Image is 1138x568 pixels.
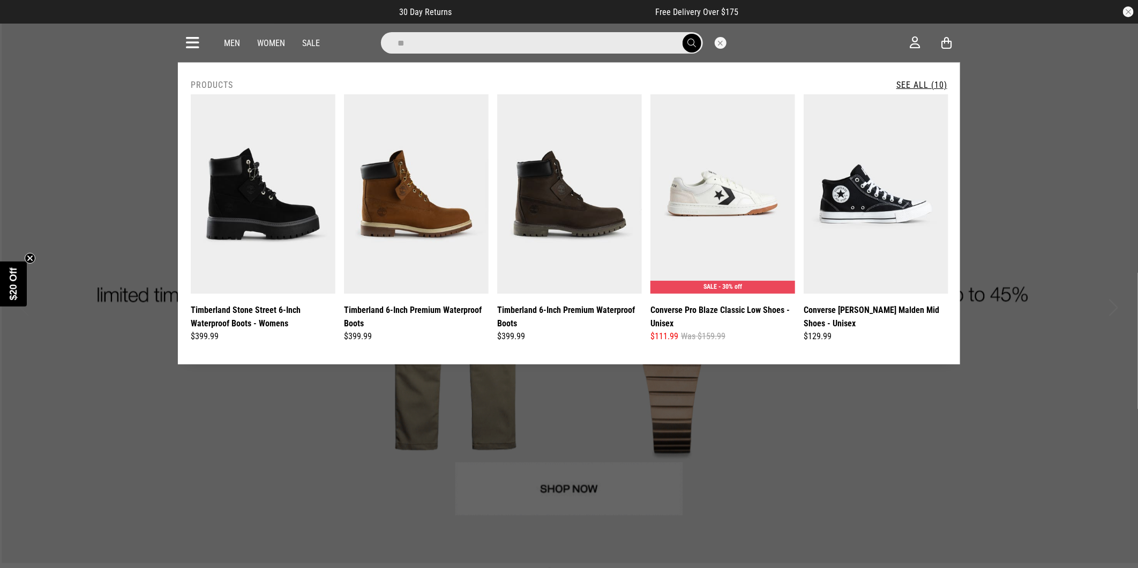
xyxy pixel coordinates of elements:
[804,303,948,330] a: Converse [PERSON_NAME] Malden Mid Shoes - Unisex
[656,7,739,17] span: Free Delivery Over $175
[344,330,489,343] div: $399.99
[718,283,742,290] span: - 30% off
[191,80,233,90] h2: Products
[497,303,642,330] a: Timberland 6-Inch Premium Waterproof Boots
[191,94,335,294] img: Timberland Stone Street 6-inch Waterproof Boots - Womens in Black
[703,283,717,290] span: SALE
[650,303,795,330] a: Converse Pro Blaze Classic Low Shoes - Unisex
[804,94,948,294] img: Converse Chuck Taylor Malden Mid Shoes - Unisex in Black
[8,267,19,300] span: $20 Off
[302,38,320,48] a: Sale
[400,7,452,17] span: 30 Day Returns
[896,80,947,90] a: See All (10)
[650,94,795,294] img: Converse Pro Blaze Classic Low Shoes - Unisex in White
[257,38,285,48] a: Women
[715,37,727,49] button: Close search
[497,330,642,343] div: $399.99
[191,330,335,343] div: $399.99
[497,94,642,294] img: Timberland 6-inch Premium Waterproof Boots in Brown
[344,303,489,330] a: Timberland 6-Inch Premium Waterproof Boots
[25,253,35,264] button: Close teaser
[224,38,240,48] a: Men
[474,6,634,17] iframe: Customer reviews powered by Trustpilot
[344,94,489,294] img: Timberland 6-inch Premium Waterproof Boots in Brown
[681,330,725,343] span: Was $159.99
[191,303,335,330] a: Timberland Stone Street 6-Inch Waterproof Boots - Womens
[9,4,41,36] button: Open LiveChat chat widget
[650,330,678,343] span: $111.99
[804,330,948,343] div: $129.99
